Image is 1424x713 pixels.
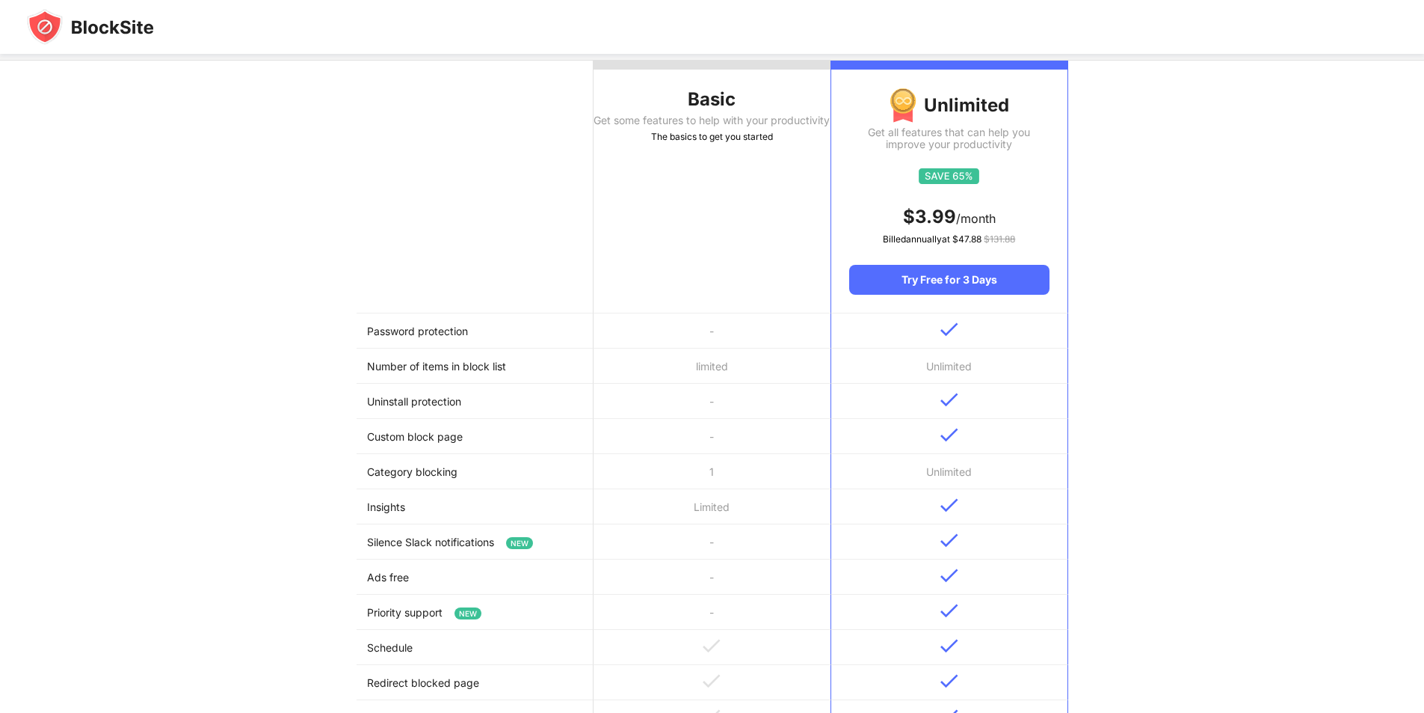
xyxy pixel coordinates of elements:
[849,265,1049,295] div: Try Free for 3 Days
[940,604,958,618] img: v-blue.svg
[940,498,958,512] img: v-blue.svg
[357,419,594,454] td: Custom block page
[940,674,958,688] img: v-blue.svg
[594,489,830,524] td: Limited
[703,674,721,688] img: v-grey.svg
[849,126,1049,150] div: Get all features that can help you improve your productivity
[919,168,979,184] img: save65.svg
[703,639,721,653] img: v-grey.svg
[903,206,956,227] span: $ 3.99
[27,9,154,45] img: blocksite-icon-black.svg
[849,205,1049,229] div: /month
[357,454,594,489] td: Category blocking
[357,630,594,665] td: Schedule
[594,454,830,489] td: 1
[454,608,481,619] span: NEW
[940,639,958,653] img: v-blue.svg
[357,524,594,560] td: Silence Slack notifications
[849,232,1049,247] div: Billed annually at $ 47.88
[594,129,830,144] div: The basics to get you started
[594,88,830,111] div: Basic
[594,419,830,454] td: -
[357,560,594,595] td: Ads free
[594,384,830,419] td: -
[830,454,1067,489] td: Unlimited
[594,595,830,630] td: -
[357,489,594,524] td: Insights
[594,524,830,560] td: -
[357,313,594,349] td: Password protection
[849,88,1049,123] div: Unlimited
[830,349,1067,384] td: Unlimited
[594,560,830,595] td: -
[506,537,533,549] span: NEW
[594,349,830,384] td: limited
[594,114,830,126] div: Get some features to help with your productivity
[940,533,958,548] img: v-blue.svg
[357,665,594,700] td: Redirect blocked page
[357,349,594,384] td: Number of items in block list
[890,88,916,123] img: img-premium-medal
[357,384,594,419] td: Uninstall protection
[984,233,1015,245] span: $ 131.88
[357,595,594,630] td: Priority support
[594,313,830,349] td: -
[940,569,958,583] img: v-blue.svg
[940,428,958,442] img: v-blue.svg
[940,322,958,337] img: v-blue.svg
[940,393,958,407] img: v-blue.svg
